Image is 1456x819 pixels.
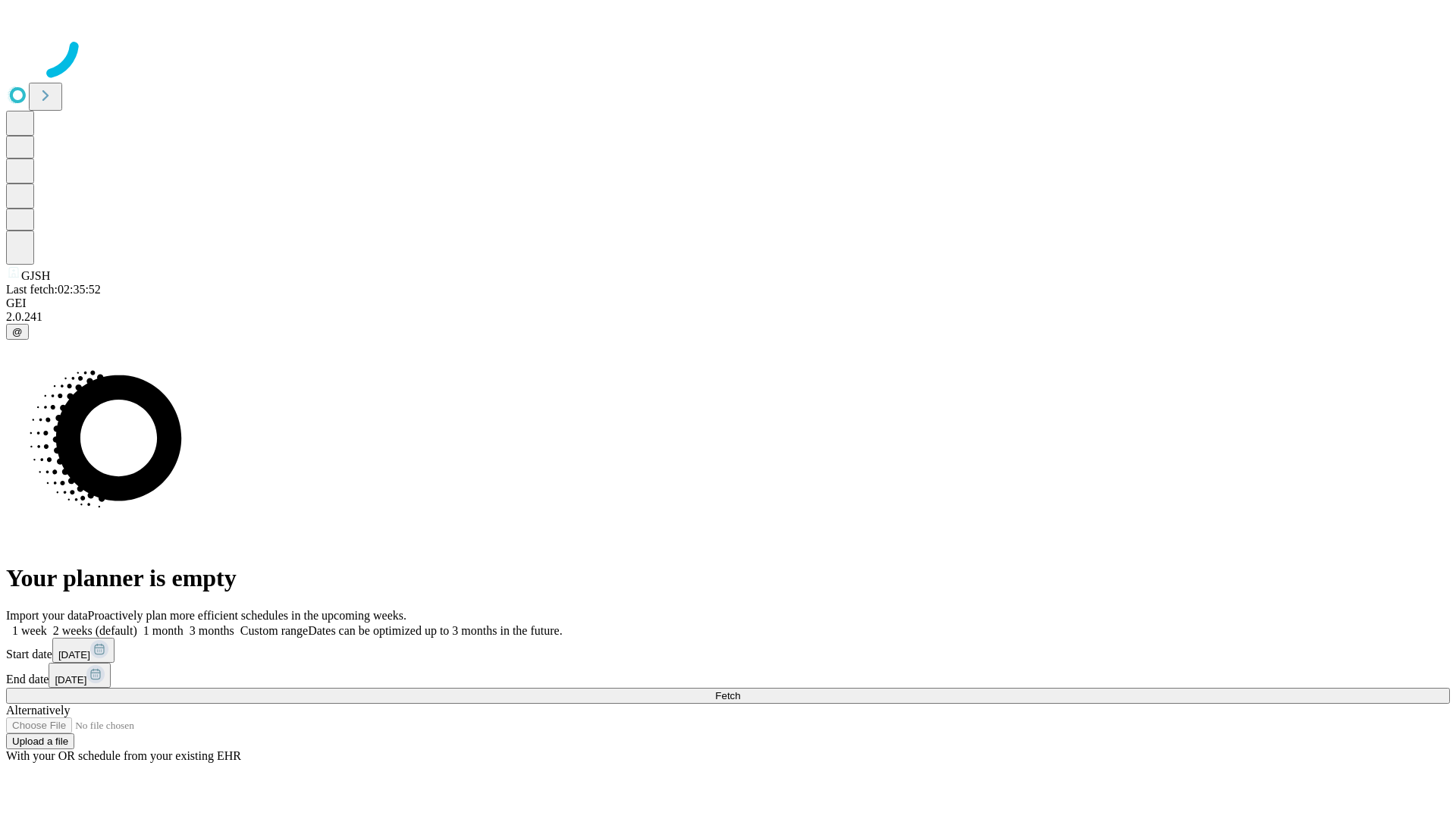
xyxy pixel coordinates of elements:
[6,564,1450,592] h1: Your planner is empty
[55,674,86,686] span: [DATE]
[6,283,101,296] span: Last fetch: 02:35:52
[88,609,406,622] span: Proactively plan more efficient schedules in the upcoming weeks.
[6,733,74,749] button: Upload a file
[12,326,23,337] span: @
[21,269,50,282] span: GJSH
[190,624,234,637] span: 3 months
[6,310,1450,324] div: 2.0.241
[6,704,70,717] span: Alternatively
[6,688,1450,704] button: Fetch
[715,690,740,701] span: Fetch
[6,297,1450,310] div: GEI
[58,649,90,661] span: [DATE]
[53,624,137,637] span: 2 weeks (default)
[12,624,47,637] span: 1 week
[143,624,184,637] span: 1 month
[6,638,1450,663] div: Start date
[308,624,562,637] span: Dates can be optimized up to 3 months in the future.
[6,663,1450,688] div: End date
[6,324,29,340] button: @
[49,663,111,688] button: [DATE]
[6,609,88,622] span: Import your data
[52,638,115,663] button: [DATE]
[6,749,241,762] span: With your OR schedule from your existing EHR
[240,624,308,637] span: Custom range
